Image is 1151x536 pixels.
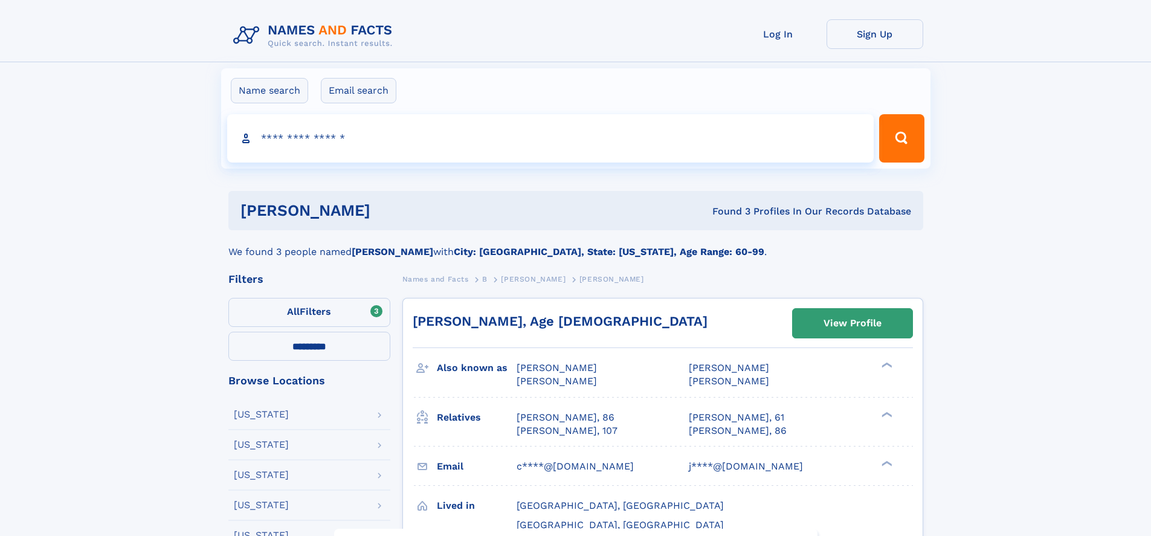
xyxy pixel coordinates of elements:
[413,314,708,329] a: [PERSON_NAME], Age [DEMOGRAPHIC_DATA]
[517,519,724,531] span: [GEOGRAPHIC_DATA], [GEOGRAPHIC_DATA]
[287,306,300,317] span: All
[437,407,517,428] h3: Relatives
[879,114,924,163] button: Search Button
[517,424,617,438] a: [PERSON_NAME], 107
[352,246,433,257] b: [PERSON_NAME]
[231,78,308,103] label: Name search
[689,424,787,438] a: [PERSON_NAME], 86
[234,500,289,510] div: [US_STATE]
[689,362,769,373] span: [PERSON_NAME]
[227,114,874,163] input: search input
[437,358,517,378] h3: Also known as
[482,271,488,286] a: B
[501,271,566,286] a: [PERSON_NAME]
[228,19,402,52] img: Logo Names and Facts
[827,19,923,49] a: Sign Up
[402,271,469,286] a: Names and Facts
[228,230,923,259] div: We found 3 people named with .
[517,500,724,511] span: [GEOGRAPHIC_DATA], [GEOGRAPHIC_DATA]
[730,19,827,49] a: Log In
[482,275,488,283] span: B
[793,309,912,338] a: View Profile
[437,496,517,516] h3: Lived in
[240,203,541,218] h1: [PERSON_NAME]
[234,440,289,450] div: [US_STATE]
[234,470,289,480] div: [US_STATE]
[228,274,390,285] div: Filters
[437,456,517,477] h3: Email
[234,410,289,419] div: [US_STATE]
[689,411,784,424] a: [PERSON_NAME], 61
[541,205,911,218] div: Found 3 Profiles In Our Records Database
[228,375,390,386] div: Browse Locations
[228,298,390,327] label: Filters
[689,375,769,387] span: [PERSON_NAME]
[321,78,396,103] label: Email search
[517,375,597,387] span: [PERSON_NAME]
[879,361,893,369] div: ❯
[517,411,614,424] a: [PERSON_NAME], 86
[879,459,893,467] div: ❯
[454,246,764,257] b: City: [GEOGRAPHIC_DATA], State: [US_STATE], Age Range: 60-99
[517,362,597,373] span: [PERSON_NAME]
[579,275,644,283] span: [PERSON_NAME]
[501,275,566,283] span: [PERSON_NAME]
[879,410,893,418] div: ❯
[824,309,882,337] div: View Profile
